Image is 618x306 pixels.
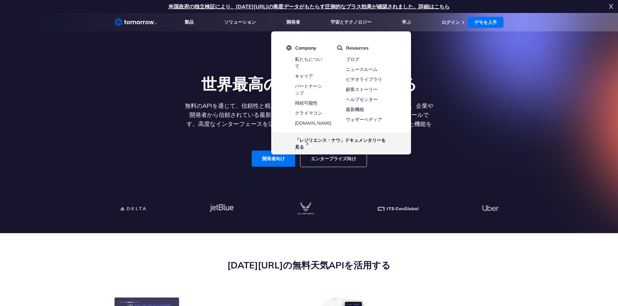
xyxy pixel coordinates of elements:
[295,56,322,69] a: 私たちについて
[609,2,613,10] font: X
[295,100,318,106] a: 持続可能性
[168,3,450,10] a: 米国政府の独立検証により、[DATE][URL]の衛星データがもたらす圧倒的なプラス効果が確認されました。詳細はこちら
[185,19,194,25] a: 製品
[311,156,356,162] font: エンタープライズ向け
[300,151,367,167] a: エンタープライズ向け
[295,120,331,126] a: [DOMAIN_NAME]
[115,17,157,27] a: ホームリンク
[346,76,382,82] a: ビデオライブラリ
[201,74,417,94] font: 世界最高の天気APIを探索する
[185,102,433,137] font: 無料のAPIを通じて、信頼性と精度の高い気象データを取得できます。[DATE][URL]は、企業や開発者から信頼されている最新の気象情報に迅速にアクセスするための頼りになるツールです。高度なイン...
[252,151,295,167] a: 開発者向け
[442,19,460,25] a: ログイン
[337,45,343,51] img: magnifier.svg
[262,156,285,162] font: 開発者向け
[346,66,378,72] a: ニュースルーム
[346,117,382,122] a: ウェザーペディア
[295,83,322,96] a: パートナーシップ
[346,86,378,92] a: 顧客ストーリー
[474,19,497,25] font: デモを入手
[286,45,292,51] img: tio-logo-icon.svg
[346,96,378,102] a: ヘルプセンター
[227,259,391,271] font: [DATE][URL]の無料天気APIを活用する
[295,110,322,116] a: クライマコン
[295,137,386,150] a: 「レジリエンス・ナウ」ドキュメンタリーを見る
[295,73,313,79] a: キャリア
[286,19,300,25] a: 開発者
[295,45,316,51] span: Company
[346,56,359,62] a: ブログ
[346,45,369,51] span: Resources
[331,19,371,25] a: 宇宙とテクノロジー
[346,107,364,112] a: 最新機能
[402,19,411,25] a: 学ぶ
[468,17,503,28] a: デモを入手
[224,19,256,25] a: ソリューション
